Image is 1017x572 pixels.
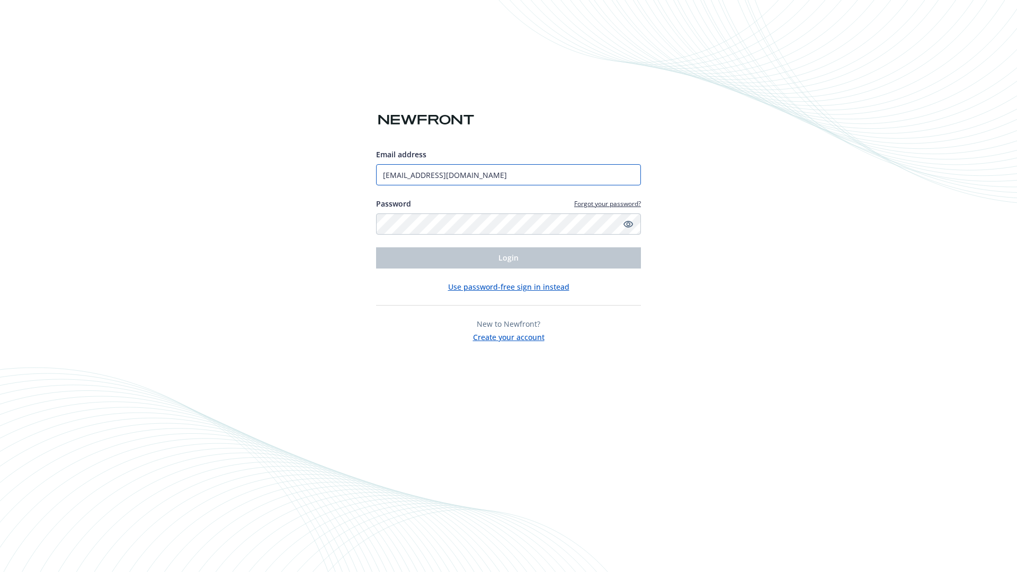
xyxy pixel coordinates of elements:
a: Show password [622,218,635,230]
input: Enter your email [376,164,641,185]
span: Email address [376,149,426,159]
img: Newfront logo [376,111,476,129]
button: Create your account [473,329,545,343]
a: Forgot your password? [574,199,641,208]
span: Login [498,253,519,263]
input: Enter your password [376,213,641,235]
label: Password [376,198,411,209]
span: New to Newfront? [477,319,540,329]
button: Use password-free sign in instead [448,281,569,292]
button: Login [376,247,641,269]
